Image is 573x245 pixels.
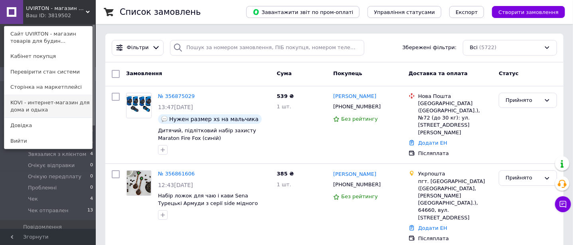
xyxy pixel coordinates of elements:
[4,64,92,80] a: Перевірити стан системи
[341,116,378,122] span: Без рейтингу
[23,223,62,231] span: Повідомлення
[90,195,93,203] span: 4
[277,171,294,177] span: 385 ₴
[368,6,441,18] button: Управління статусами
[498,9,559,15] span: Створити замовлення
[409,70,468,76] span: Доставка та оплата
[158,93,195,99] a: № 356875029
[484,9,565,15] a: Створити замовлення
[277,104,291,110] span: 1 шт.
[28,151,86,158] span: Звязалися з клієнтом
[90,173,93,180] span: 0
[277,93,294,99] span: 539 ₴
[506,174,541,182] div: Прийнято
[418,150,492,157] div: Післяплата
[90,151,93,158] span: 4
[418,170,492,177] div: Укрпошта
[374,9,435,15] span: Управління статусами
[246,6,360,18] button: Завантажити звіт по пром-оплаті
[333,70,362,76] span: Покупець
[333,93,376,100] a: [PERSON_NAME]
[499,70,519,76] span: Статус
[418,140,447,146] a: Додати ЕН
[158,182,193,188] span: 12:43[DATE]
[4,80,92,95] a: Сторінка на маркетплейсі
[470,44,478,52] span: Всі
[158,104,193,110] span: 13:47[DATE]
[555,196,571,212] button: Чат з покупцем
[28,195,38,203] span: Чек
[28,207,69,214] span: Чек отправлен
[26,5,86,12] span: UVIRTON - магазин товарів для будинку та активного відпочинку
[127,44,149,52] span: Фільтри
[158,171,195,177] a: № 356861606
[28,173,81,180] span: Очікую передплату
[332,179,382,190] div: [PHONE_NUMBER]
[158,193,258,213] a: Набір ложок для чаю і кави Sena Турецькі Армуди з серії side мідного кольору (6 шт)
[277,181,291,187] span: 1 шт.
[253,8,353,16] span: Завантажити звіт по пром-оплаті
[506,96,541,105] div: Прийнято
[403,44,457,52] span: Збережені фільтри:
[127,171,151,195] img: Фото товару
[87,207,93,214] span: 13
[418,235,492,242] div: Післяплата
[418,100,492,136] div: [GEOGRAPHIC_DATA] ([GEOGRAPHIC_DATA].), №72 (до 30 кг): ул. [STREET_ADDRESS][PERSON_NAME]
[126,94,151,118] img: Фото товару
[4,26,92,49] a: Сайт UVIRTON - магазин товарів для будин...
[90,184,93,191] span: 0
[418,93,492,100] div: Нова Пошта
[333,171,376,178] a: [PERSON_NAME]
[28,184,57,191] span: Проблемні
[479,44,496,50] span: (5722)
[120,7,201,17] h1: Список замовлень
[456,9,478,15] span: Експорт
[418,178,492,221] div: пгт. [GEOGRAPHIC_DATA] ([GEOGRAPHIC_DATA], [PERSON_NAME][GEOGRAPHIC_DATA].), 64660, вул. [STREET_...
[158,127,256,141] a: Дитячий, підлітковий набір захисту Maraton Fire Fox (синій)
[492,6,565,18] button: Створити замовлення
[26,12,59,19] div: Ваш ID: 3819502
[418,225,447,231] a: Додати ЕН
[449,6,484,18] button: Експорт
[126,70,162,76] span: Замовлення
[170,40,364,56] input: Пошук за номером замовлення, ПІБ покупця, номером телефону, Email, номером накладної
[161,116,168,122] img: :speech_balloon:
[332,102,382,112] div: [PHONE_NUMBER]
[169,116,259,122] span: Нужен размер xs на мальчика
[4,95,92,118] a: KOVI - интернет-магазин для дома и одыха
[90,162,93,169] span: 0
[28,162,75,169] span: Очікує відправки
[277,70,292,76] span: Cума
[126,93,152,118] a: Фото товару
[4,49,92,64] a: Кабінет покупця
[341,193,378,199] span: Без рейтингу
[126,170,152,196] a: Фото товару
[4,118,92,133] a: Довідка
[4,133,92,149] a: Вийти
